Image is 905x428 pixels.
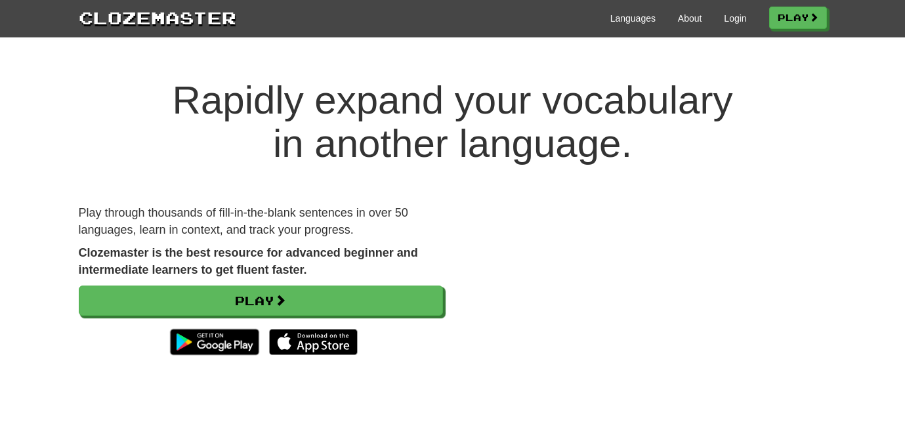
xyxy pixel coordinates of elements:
img: Download_on_the_App_Store_Badge_US-UK_135x40-25178aeef6eb6b83b96f5f2d004eda3bffbb37122de64afbaef7... [269,329,358,355]
a: About [678,12,702,25]
p: Play through thousands of fill-in-the-blank sentences in over 50 languages, learn in context, and... [79,205,443,238]
img: Get it on Google Play [163,322,265,362]
a: Login [724,12,746,25]
a: Languages [610,12,656,25]
a: Play [79,286,443,316]
a: Clozemaster [79,5,236,30]
strong: Clozemaster is the best resource for advanced beginner and intermediate learners to get fluent fa... [79,246,418,276]
a: Play [769,7,827,29]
